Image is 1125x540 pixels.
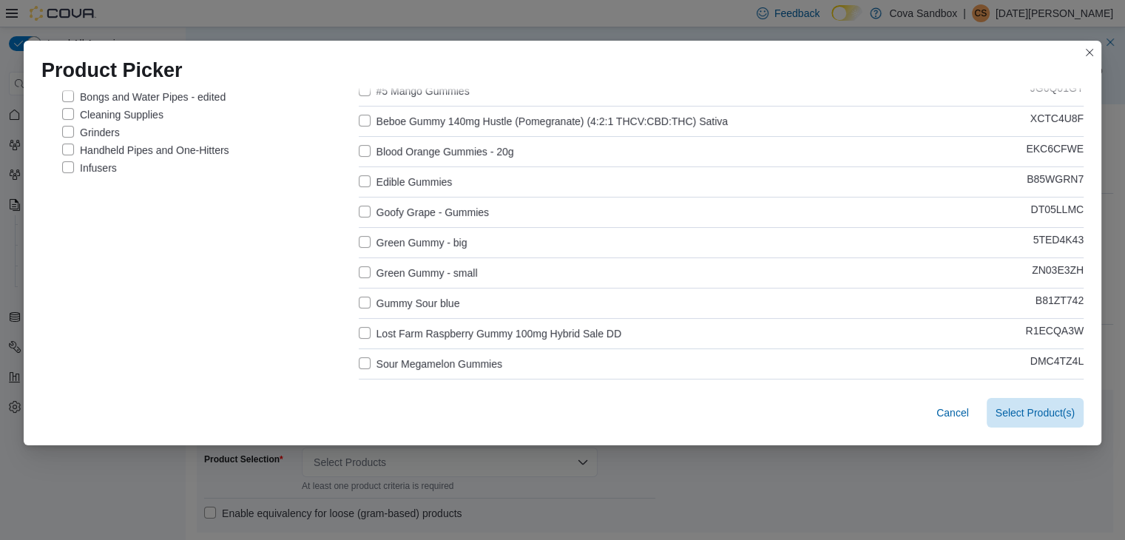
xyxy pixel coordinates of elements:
label: Edible Gummies [359,173,453,191]
label: Goofy Grape - Gummies [359,203,490,221]
label: Infusers [62,159,117,177]
label: Handheld Pipes and One-Hitters [62,141,229,159]
label: Sour Megamelon Gummies [359,355,502,373]
span: Cancel [936,405,969,420]
p: DT05LLMC [1030,203,1084,221]
label: Beboe Gummy 140mg Hustle (Pomegranate) (4:2:1 THCV:CBD:THC) Sativa [359,112,728,130]
p: EKC6CFWE [1026,143,1084,161]
button: Closes this modal window [1081,44,1098,61]
p: DMC4TZ4L [1030,355,1084,373]
label: Green Gummy - small [359,264,478,282]
label: Multi-Tools and KITS $2 [62,177,190,195]
p: 5TED4K43 [1033,234,1084,252]
label: #5 Mango Gummies [359,82,470,100]
p: JG6Q01GY [1030,82,1084,100]
p: XCTC4U8F [1030,112,1084,130]
label: Grinders [62,124,120,141]
p: R1ECQA3W [1025,325,1084,342]
p: B81ZT742 [1036,294,1084,312]
p: ZN03E3ZH [1032,264,1084,282]
label: Weight based Gummies - mango [359,385,527,403]
p: B85WGRN7 [1027,173,1084,191]
label: Cleaning Supplies [62,106,163,124]
h1: Product Picker [41,58,183,82]
label: Lost Farm Raspberry Gummy 100mg Hybrid Sale DD [359,325,621,342]
span: Select Product(s) [996,405,1075,420]
label: Gummy Sour blue [359,294,460,312]
p: YDUN6JYL [1030,385,1084,403]
label: Blood Orange Gummies - 20g [359,143,514,161]
label: Bongs and Water Pipes - edited [62,88,226,106]
label: Green Gummy - big [359,234,467,252]
button: Cancel [930,398,975,428]
button: Select Product(s) [987,398,1084,428]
